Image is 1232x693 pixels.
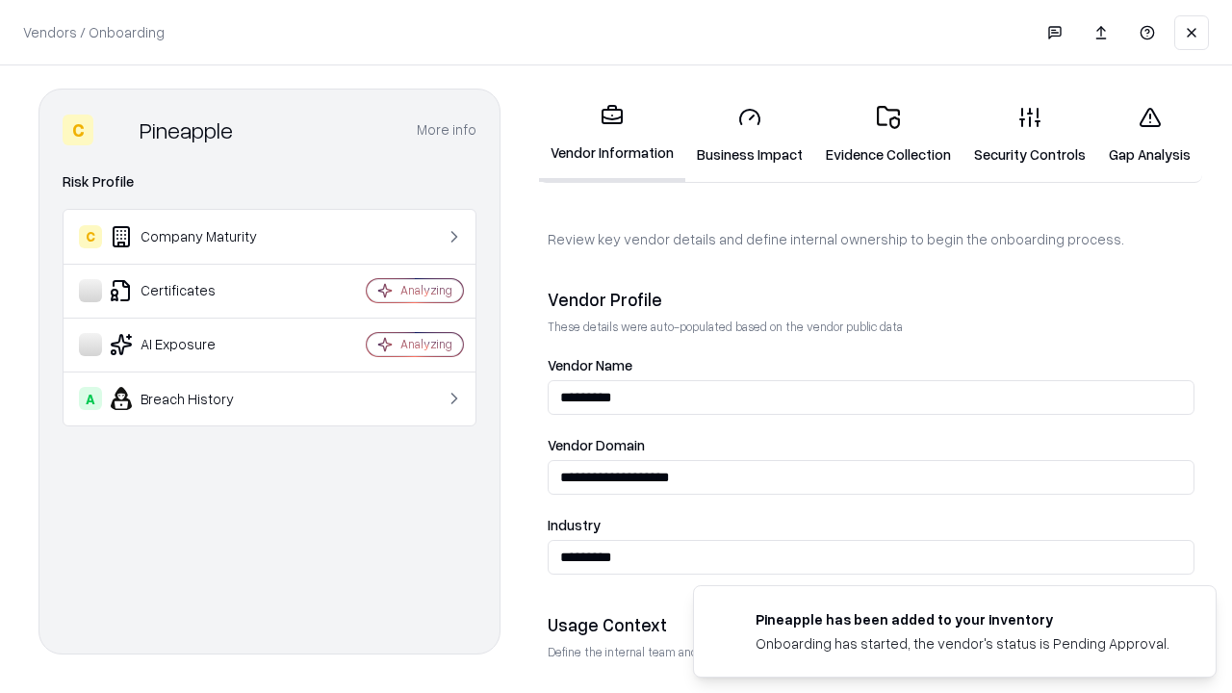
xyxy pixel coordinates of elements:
[548,229,1194,249] p: Review key vendor details and define internal ownership to begin the onboarding process.
[79,387,309,410] div: Breach History
[1097,90,1202,180] a: Gap Analysis
[101,115,132,145] img: Pineapple
[79,225,102,248] div: C
[79,225,309,248] div: Company Maturity
[79,279,309,302] div: Certificates
[79,387,102,410] div: A
[548,613,1194,636] div: Usage Context
[23,22,165,42] p: Vendors / Onboarding
[548,319,1194,335] p: These details were auto-populated based on the vendor public data
[63,170,476,193] div: Risk Profile
[400,336,452,352] div: Analyzing
[548,288,1194,311] div: Vendor Profile
[140,115,233,145] div: Pineapple
[717,609,740,632] img: pineappleenergy.com
[756,609,1169,629] div: Pineapple has been added to your inventory
[79,333,309,356] div: AI Exposure
[548,518,1194,532] label: Industry
[417,113,476,147] button: More info
[400,282,452,298] div: Analyzing
[814,90,962,180] a: Evidence Collection
[539,89,685,182] a: Vendor Information
[685,90,814,180] a: Business Impact
[548,358,1194,372] label: Vendor Name
[548,644,1194,660] p: Define the internal team and reason for using this vendor. This helps assess business relevance a...
[548,438,1194,452] label: Vendor Domain
[756,633,1169,654] div: Onboarding has started, the vendor's status is Pending Approval.
[63,115,93,145] div: C
[962,90,1097,180] a: Security Controls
